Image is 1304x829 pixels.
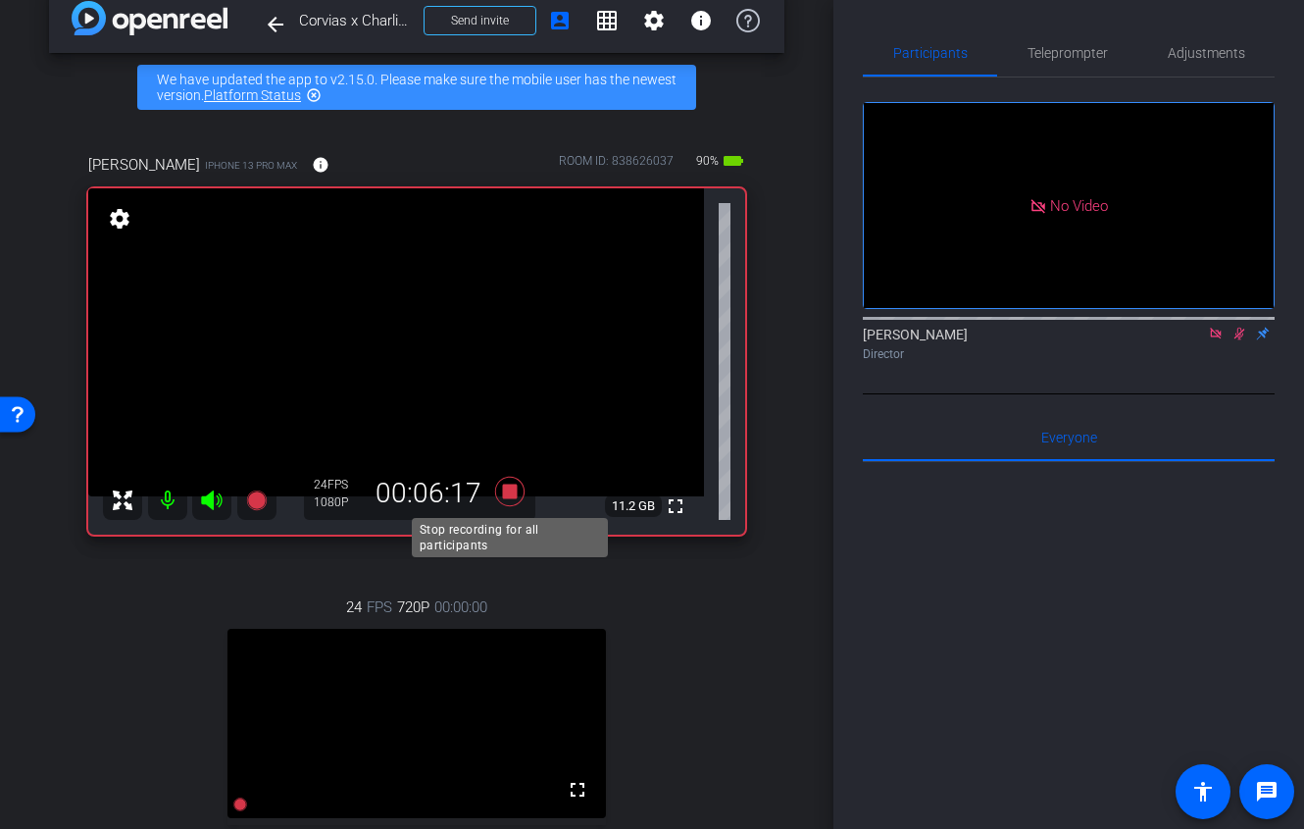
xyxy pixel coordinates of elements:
[264,13,287,36] mat-icon: arrow_back
[346,596,362,618] span: 24
[1041,431,1097,444] span: Everyone
[642,9,666,32] mat-icon: settings
[893,46,968,60] span: Participants
[363,477,494,510] div: 00:06:17
[306,87,322,103] mat-icon: highlight_off
[434,596,487,618] span: 00:00:00
[204,87,301,103] a: Platform Status
[566,778,589,802] mat-icon: fullscreen
[664,494,687,518] mat-icon: fullscreen
[722,149,745,173] mat-icon: battery_std
[312,156,329,174] mat-icon: info
[412,518,608,557] div: Stop recording for all participants
[595,9,619,32] mat-icon: grid_on
[1168,46,1245,60] span: Adjustments
[689,9,713,32] mat-icon: info
[397,596,429,618] span: 720P
[327,478,348,492] span: FPS
[367,596,392,618] span: FPS
[299,1,412,40] span: Corvias x Charlie Henley - [EMAIL_ADDRESS][PERSON_NAME][DOMAIN_NAME]
[1028,46,1108,60] span: Teleprompter
[548,9,572,32] mat-icon: account_box
[137,65,696,110] div: We have updated the app to v2.15.0. Please make sure the mobile user has the newest version.
[106,207,133,231] mat-icon: settings
[314,494,363,510] div: 1080P
[1050,196,1108,214] span: No Video
[205,158,297,173] span: iPhone 13 Pro Max
[605,494,662,518] span: 11.2 GB
[863,345,1275,363] div: Director
[424,6,536,35] button: Send invite
[693,145,722,177] span: 90%
[314,477,363,492] div: 24
[1191,780,1215,803] mat-icon: accessibility
[863,325,1275,363] div: [PERSON_NAME]
[559,152,674,181] div: ROOM ID: 838626037
[88,154,200,176] span: [PERSON_NAME]
[451,13,509,28] span: Send invite
[1255,780,1279,803] mat-icon: message
[72,1,227,35] img: app-logo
